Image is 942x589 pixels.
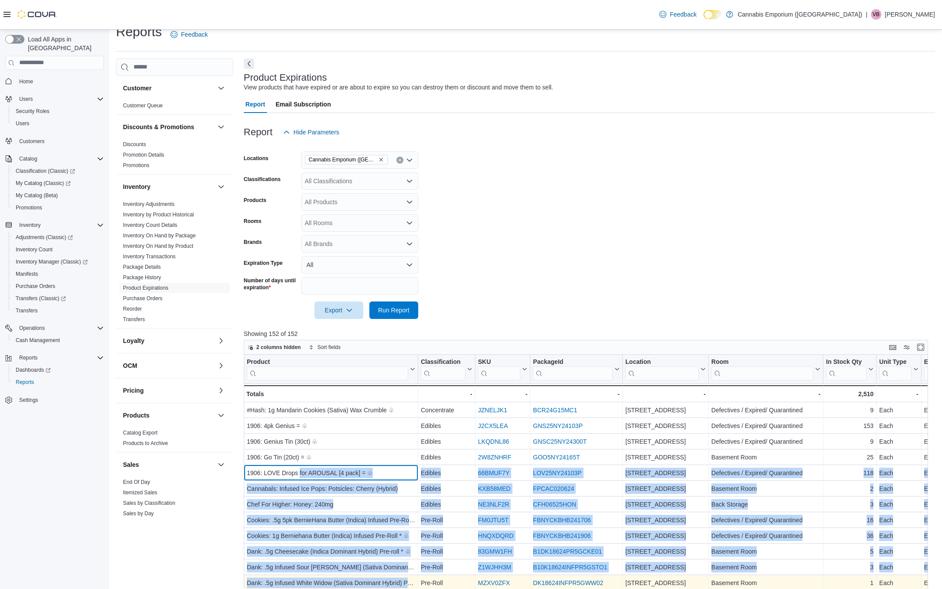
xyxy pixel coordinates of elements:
button: Product [247,358,415,380]
span: Home [16,76,104,87]
span: Reorder [123,305,142,312]
div: Defectives / Expired/ Quarantined [711,468,820,478]
button: Open list of options [406,240,413,247]
a: Products to Archive [123,440,168,446]
div: SKU URL [478,358,520,380]
a: GOO5NY24165T [533,454,580,461]
span: My Catalog (Classic) [16,180,71,187]
span: Promotion Details [123,151,164,158]
a: Classification (Classic) [12,166,78,176]
div: In Stock Qty [826,358,867,380]
span: Manifests [12,269,104,279]
span: Transfers (Classic) [16,295,66,302]
a: Adjustments (Classic) [9,231,107,243]
h3: OCM [123,361,137,370]
div: PackageId [533,358,613,366]
div: Inventory [116,199,233,328]
a: Purchase Orders [12,281,59,291]
button: In Stock Qty [826,358,874,380]
span: Hide Parameters [294,128,339,137]
button: OCM [216,360,226,371]
button: Keyboard shortcuts [887,342,898,353]
a: Product Expirations [123,285,168,291]
div: 153 [826,421,874,431]
span: Inventory Count [12,244,104,255]
a: My Catalog (Classic) [12,178,74,188]
button: Reports [16,353,41,363]
button: Products [123,411,214,420]
button: Products [216,410,226,421]
a: Reorder [123,306,142,312]
h3: Pricing [123,386,143,395]
div: Product [247,358,408,366]
div: Unit Type [879,358,911,380]
button: Loyalty [216,336,226,346]
button: Customer [216,83,226,93]
div: - [711,389,820,399]
div: Discounts & Promotions [116,139,233,174]
div: #Hash: 1g Mandarin Cookies (Sativa) Wax Crumble ♧ [247,405,415,415]
span: Purchase Orders [123,295,163,302]
button: Reports [9,376,107,388]
a: Dashboards [9,364,107,376]
a: Classification (Classic) [9,165,107,177]
a: DK18624INFPR5GWW02 [533,579,603,586]
span: Export [320,301,358,319]
button: Inventory [2,219,107,231]
button: Customer [123,84,214,92]
a: LOV25NY24103P [533,469,581,476]
button: Sales [123,460,214,469]
div: Room [711,358,813,366]
span: Catalog [16,154,104,164]
div: [STREET_ADDRESS] [625,405,706,415]
a: Sales by Day [123,510,154,517]
span: Package Details [123,264,161,271]
a: HNQXDQRD [478,532,514,539]
a: Transfers [123,316,145,322]
p: Cannabis Emporium ([GEOGRAPHIC_DATA]) [737,9,862,20]
button: Security Roles [9,105,107,117]
button: Settings [2,394,107,406]
div: [STREET_ADDRESS] [625,436,706,447]
h3: Products [123,411,150,420]
h3: Product Expirations [244,72,327,83]
a: Itemized Sales [123,490,157,496]
button: Display options [901,342,912,353]
div: Location [625,358,699,380]
div: - [421,389,472,399]
p: Showing 152 of 152 [244,329,935,338]
a: GNS25NY24103P [533,422,583,429]
div: Each [879,452,918,462]
button: Discounts & Promotions [216,122,226,132]
div: In Stock Qty [826,358,867,366]
div: View products that have expired or are about to expire so you can destroy them or discount and mo... [244,83,553,92]
button: Classification [421,358,472,380]
span: Dashboards [16,366,51,373]
span: My Catalog (Beta) [12,190,104,201]
a: FBNYCKBHB241706 [533,517,590,524]
button: OCM [123,361,214,370]
a: Discounts [123,141,146,147]
span: Sort fields [317,344,341,351]
a: Promotions [12,202,46,213]
button: Room [711,358,820,380]
span: Package History [123,274,161,281]
div: Unit Type [879,358,911,366]
a: FPCAC020624 [533,485,574,492]
span: Inventory Manager (Classic) [12,257,104,267]
span: Dashboards [12,365,104,375]
a: CFH06525HON [533,501,576,508]
button: Discounts & Promotions [123,123,214,131]
span: Feedback [181,30,208,39]
span: Reports [12,377,104,387]
a: Security Roles [12,106,53,116]
div: Each [879,405,918,415]
label: Locations [244,155,269,162]
button: Loyalty [123,336,214,345]
button: Customers [2,135,107,147]
button: Catalog [16,154,41,164]
span: Users [16,94,104,104]
button: Manifests [9,268,107,280]
h1: Reports [116,23,162,41]
a: NE3NLF2R [478,501,509,508]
